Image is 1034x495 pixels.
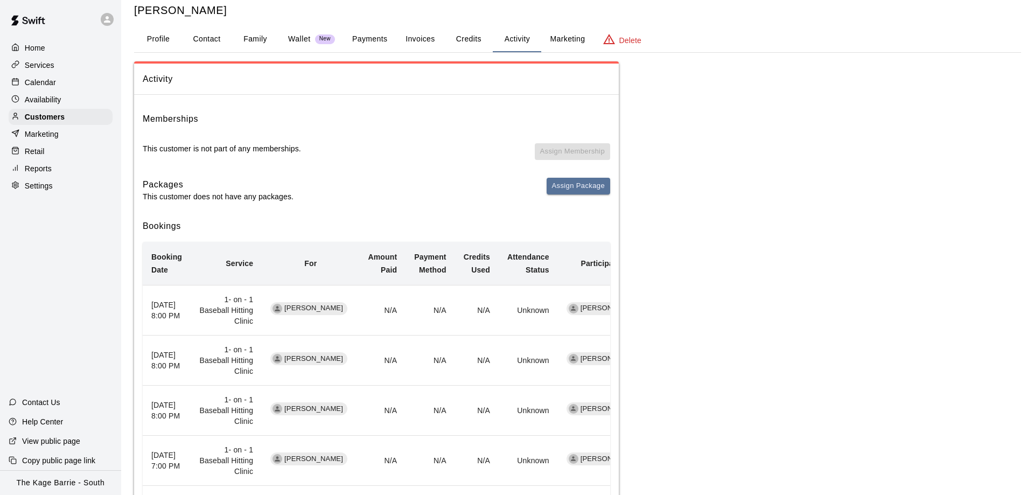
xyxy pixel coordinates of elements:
[191,436,262,486] td: 1- on - 1 Baseball Hitting Clinic
[567,302,644,315] div: [PERSON_NAME]
[359,336,406,386] td: N/A
[143,285,191,335] th: [DATE] 8:00 PM
[576,454,644,464] span: [PERSON_NAME]
[359,386,406,436] td: N/A
[25,163,52,174] p: Reports
[143,336,191,386] th: [DATE] 8:00 PM
[315,36,335,43] span: New
[507,253,549,274] b: Attendance Status
[280,454,347,464] span: [PERSON_NAME]
[183,26,231,52] button: Contact
[619,35,641,46] p: Delete
[9,143,113,159] a: Retail
[25,60,54,71] p: Services
[444,26,493,52] button: Credits
[22,455,95,466] p: Copy public page link
[191,285,262,335] td: 1- on - 1 Baseball Hitting Clinic
[191,336,262,386] td: 1- on - 1 Baseball Hitting Clinic
[25,77,56,88] p: Calendar
[143,112,198,126] h6: Memberships
[567,402,644,415] div: [PERSON_NAME]
[576,404,644,414] span: [PERSON_NAME]
[9,40,113,56] a: Home
[9,74,113,90] a: Calendar
[143,72,610,86] span: Activity
[9,161,113,177] a: Reports
[134,26,183,52] button: Profile
[25,146,45,157] p: Retail
[499,336,558,386] td: Unknown
[9,126,113,142] a: Marketing
[143,178,294,192] h6: Packages
[359,285,406,335] td: N/A
[191,386,262,436] td: 1- on - 1 Baseball Hitting Clinic
[535,143,610,169] span: You don't have any memberships
[280,354,347,364] span: [PERSON_NAME]
[9,57,113,73] a: Services
[359,436,406,486] td: N/A
[9,178,113,194] a: Settings
[9,92,113,108] a: Availability
[143,191,294,202] p: This customer does not have any packages.
[143,219,610,233] h6: Bookings
[280,303,347,313] span: [PERSON_NAME]
[406,336,455,386] td: N/A
[499,436,558,486] td: Unknown
[581,259,647,268] b: Participating Staff
[226,259,253,268] b: Service
[288,33,311,45] p: Wallet
[455,285,499,335] td: N/A
[304,259,317,268] b: For
[134,3,1021,18] h5: [PERSON_NAME]
[499,285,558,335] td: Unknown
[344,26,396,52] button: Payments
[25,111,65,122] p: Customers
[569,404,578,414] div: Zach Biery
[455,336,499,386] td: N/A
[406,386,455,436] td: N/A
[9,109,113,125] a: Customers
[273,304,282,313] div: Katherine Castellanos
[493,26,541,52] button: Activity
[576,303,644,313] span: [PERSON_NAME]
[134,26,1021,52] div: basic tabs example
[414,253,446,274] b: Payment Method
[455,386,499,436] td: N/A
[406,285,455,335] td: N/A
[143,143,301,154] p: This customer is not part of any memberships.
[499,386,558,436] td: Unknown
[569,304,578,313] div: Zach Biery
[143,436,191,486] th: [DATE] 7:00 PM
[406,436,455,486] td: N/A
[25,129,59,140] p: Marketing
[569,454,578,464] div: Zach Biery
[25,180,53,191] p: Settings
[151,253,182,274] b: Booking Date
[396,26,444,52] button: Invoices
[22,416,63,427] p: Help Center
[273,404,282,414] div: Katherine Castellanos
[547,178,610,194] button: Assign Package
[231,26,280,52] button: Family
[25,94,61,105] p: Availability
[567,452,644,465] div: [PERSON_NAME]
[273,454,282,464] div: Katherine Castellanos
[464,253,490,274] b: Credits Used
[567,352,644,365] div: [PERSON_NAME]
[280,404,347,414] span: [PERSON_NAME]
[273,354,282,364] div: Katherine Castellanos
[25,43,45,53] p: Home
[368,253,397,274] b: Amount Paid
[541,26,593,52] button: Marketing
[17,477,105,489] p: The Kage Barrie - South
[576,354,644,364] span: [PERSON_NAME]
